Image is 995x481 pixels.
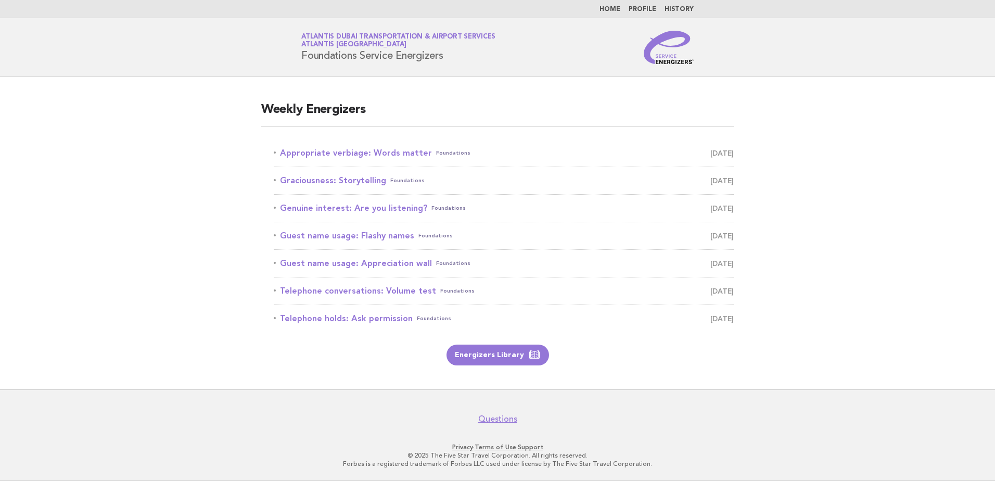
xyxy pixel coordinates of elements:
[301,34,495,61] h1: Foundations Service Energizers
[710,229,734,243] span: [DATE]
[436,256,470,271] span: Foundations
[665,6,694,12] a: History
[390,173,425,188] span: Foundations
[710,201,734,216] span: [DATE]
[710,256,734,271] span: [DATE]
[418,229,453,243] span: Foundations
[710,146,734,160] span: [DATE]
[431,201,466,216] span: Foundations
[179,451,816,460] p: © 2025 The Five Star Travel Corporation. All rights reserved.
[710,311,734,326] span: [DATE]
[629,6,656,12] a: Profile
[179,443,816,451] p: · ·
[301,33,495,48] a: Atlantis Dubai Transportation & Airport ServicesAtlantis [GEOGRAPHIC_DATA]
[475,444,516,451] a: Terms of Use
[274,284,734,298] a: Telephone conversations: Volume testFoundations [DATE]
[179,460,816,468] p: Forbes is a registered trademark of Forbes LLC used under license by The Five Star Travel Corpora...
[274,173,734,188] a: Graciousness: StorytellingFoundations [DATE]
[599,6,620,12] a: Home
[417,311,451,326] span: Foundations
[261,102,734,127] h2: Weekly Energizers
[478,414,517,424] a: Questions
[644,31,694,64] img: Service Energizers
[274,311,734,326] a: Telephone holds: Ask permissionFoundations [DATE]
[447,345,549,365] a: Energizers Library
[518,444,543,451] a: Support
[274,229,734,243] a: Guest name usage: Flashy namesFoundations [DATE]
[274,146,734,160] a: Appropriate verbiage: Words matterFoundations [DATE]
[452,444,473,451] a: Privacy
[710,284,734,298] span: [DATE]
[301,42,406,48] span: Atlantis [GEOGRAPHIC_DATA]
[710,173,734,188] span: [DATE]
[274,201,734,216] a: Genuine interest: Are you listening?Foundations [DATE]
[440,284,475,298] span: Foundations
[274,256,734,271] a: Guest name usage: Appreciation wallFoundations [DATE]
[436,146,470,160] span: Foundations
